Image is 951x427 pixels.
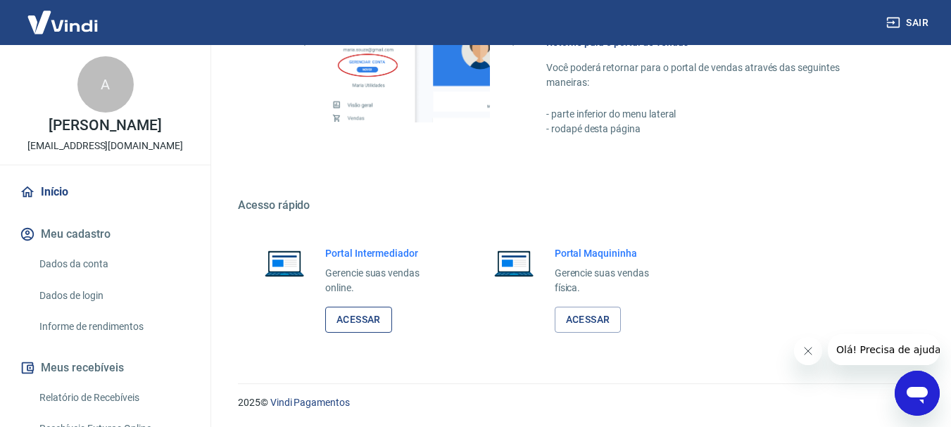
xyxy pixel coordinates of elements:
[555,266,672,295] p: Gerencie suas vendas física.
[17,1,108,44] img: Vindi
[255,246,314,280] img: Imagem de um notebook aberto
[270,397,350,408] a: Vindi Pagamentos
[883,10,934,36] button: Sair
[555,307,622,333] a: Acessar
[546,60,883,90] p: Você poderá retornar para o portal de vendas através das seguintes maneiras:
[77,56,134,113] div: A
[34,281,194,310] a: Dados de login
[484,246,543,280] img: Imagem de um notebook aberto
[546,122,883,136] p: - rodapé desta página
[27,139,183,153] p: [EMAIL_ADDRESS][DOMAIN_NAME]
[325,307,392,333] a: Acessar
[555,246,672,260] h6: Portal Maquininha
[238,198,917,212] h5: Acesso rápido
[34,312,194,341] a: Informe de rendimentos
[34,383,194,412] a: Relatório de Recebíveis
[34,250,194,279] a: Dados da conta
[17,177,194,208] a: Início
[325,266,442,295] p: Gerencie suas vendas online.
[895,371,940,416] iframe: Botão para abrir a janela de mensagens
[8,10,118,21] span: Olá! Precisa de ajuda?
[325,246,442,260] h6: Portal Intermediador
[238,395,917,410] p: 2025 ©
[17,352,194,383] button: Meus recebíveis
[546,107,883,122] p: - parte inferior do menu lateral
[49,118,161,133] p: [PERSON_NAME]
[828,334,940,365] iframe: Mensagem da empresa
[17,219,194,250] button: Meu cadastro
[794,337,822,365] iframe: Fechar mensagem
